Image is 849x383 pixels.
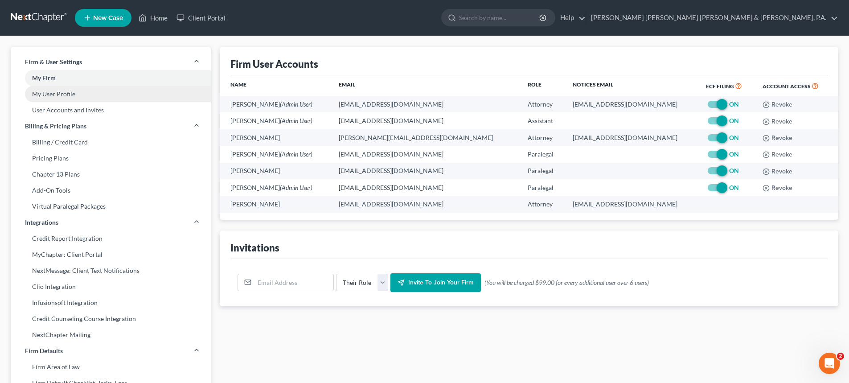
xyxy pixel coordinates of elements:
span: New Case [93,15,123,21]
input: Search by name... [459,9,541,26]
span: (Admin User) [280,117,312,124]
a: Infusionsoft Integration [11,295,211,311]
td: [EMAIL_ADDRESS][DOMAIN_NAME] [332,146,521,162]
a: Firm Area of Law [11,359,211,375]
td: [PERSON_NAME] [220,129,332,146]
a: Credit Counseling Course Integration [11,311,211,327]
td: [PERSON_NAME] [220,163,332,179]
a: Client Portal [172,10,230,26]
td: [PERSON_NAME] [220,146,332,162]
strong: ON [729,117,739,124]
strong: ON [729,134,739,141]
span: Account Access [763,83,811,90]
a: Billing & Pricing Plans [11,118,211,134]
a: Firm & User Settings [11,54,211,70]
td: [PERSON_NAME][EMAIL_ADDRESS][DOMAIN_NAME] [332,129,521,146]
button: Revoke [763,185,792,192]
span: Firm Defaults [25,346,63,355]
iframe: Intercom live chat [819,353,840,374]
a: Clio Integration [11,279,211,295]
span: ECF Filing [706,83,734,90]
td: [PERSON_NAME] [220,96,332,112]
span: (Admin User) [280,184,312,191]
a: Firm Defaults [11,343,211,359]
td: [PERSON_NAME] [220,196,332,212]
div: Invitations [230,241,279,254]
th: Email [332,75,521,96]
a: Home [134,10,172,26]
button: Revoke [763,151,792,158]
td: [EMAIL_ADDRESS][DOMAIN_NAME] [332,196,521,212]
button: Revoke [763,135,792,142]
th: Name [220,75,332,96]
span: Attorney [528,100,553,108]
span: Attorney [528,200,553,208]
a: Chapter 13 Plans [11,166,211,182]
span: Billing & Pricing Plans [25,122,86,131]
button: Revoke [763,101,792,108]
a: My Firm [11,70,211,86]
div: Firm User Accounts [230,58,318,70]
td: [EMAIL_ADDRESS][DOMAIN_NAME] [332,112,521,129]
button: Revoke [763,118,792,125]
td: [EMAIL_ADDRESS][DOMAIN_NAME] [332,163,521,179]
td: [EMAIL_ADDRESS][DOMAIN_NAME] [566,196,699,212]
span: (Admin User) [280,150,312,158]
a: NextChapter Mailing [11,327,211,343]
button: Invite to join your firm [390,273,481,292]
a: Credit Report Integration [11,231,211,247]
strong: ON [729,150,739,158]
td: [PERSON_NAME] [220,112,332,129]
td: [EMAIL_ADDRESS][DOMAIN_NAME] [332,96,521,112]
span: Firm & User Settings [25,58,82,66]
button: Revoke [763,168,792,175]
td: [EMAIL_ADDRESS][DOMAIN_NAME] [566,96,699,112]
span: 2 [837,353,844,360]
span: Integrations [25,218,58,227]
input: Email Address [254,274,333,291]
td: [EMAIL_ADDRESS][DOMAIN_NAME] [332,179,521,196]
a: User Accounts and Invites [11,102,211,118]
span: (You will be charged $99.00 for every additional user over 6 users) [484,278,649,287]
a: Help [556,10,586,26]
span: Paralegal [528,150,554,158]
strong: ON [729,100,739,108]
a: Pricing Plans [11,150,211,166]
span: Paralegal [528,184,554,191]
td: [EMAIL_ADDRESS][DOMAIN_NAME] [566,129,699,146]
a: Add-On Tools [11,182,211,198]
a: NextMessage: Client Text Notifications [11,263,211,279]
strong: ON [729,167,739,174]
th: Notices Email [566,75,699,96]
span: (Admin User) [280,100,312,108]
span: Assistant [528,117,553,124]
a: My User Profile [11,86,211,102]
a: MyChapter: Client Portal [11,247,211,263]
a: Integrations [11,214,211,231]
span: Invite to join your firm [408,279,474,286]
span: Paralegal [528,167,554,174]
strong: ON [729,184,739,191]
a: [PERSON_NAME] [PERSON_NAME] [PERSON_NAME] & [PERSON_NAME], P.A. [587,10,838,26]
td: [PERSON_NAME] [220,179,332,196]
span: Attorney [528,134,553,141]
a: Billing / Credit Card [11,134,211,150]
a: Virtual Paralegal Packages [11,198,211,214]
th: Role [521,75,566,96]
